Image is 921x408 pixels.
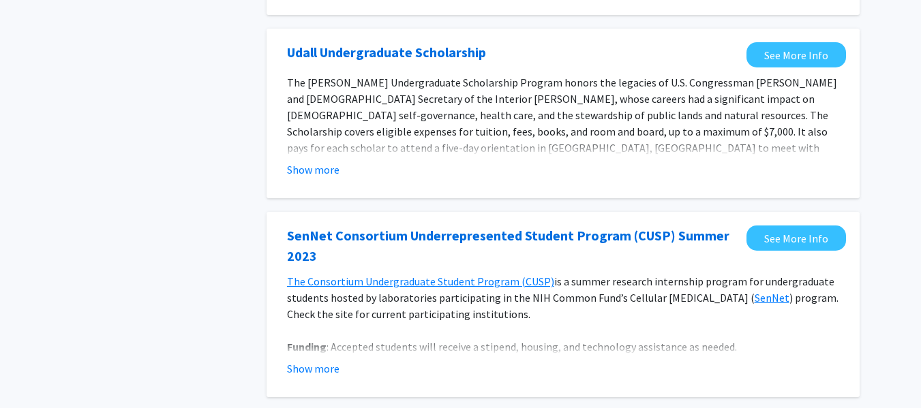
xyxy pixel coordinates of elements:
p: is a summer research internship program for undergraduate students hosted by laboratories partici... [287,273,839,322]
strong: Funding [287,340,327,354]
iframe: Chat [10,347,58,398]
p: : Accepted students will receive a stipend, housing, and technology assistance as needed. [287,339,839,355]
span: The [PERSON_NAME] Undergraduate Scholarship Program honors the legacies of U.S. Congressman [PERS... [287,76,837,187]
a: Opens in a new tab [287,225,740,266]
a: Opens in a new tab [287,42,486,63]
a: Opens in a new tab [746,42,846,67]
button: Show more [287,360,339,377]
a: The Consortium Undergraduate Student Program (CUSP) [287,274,554,288]
a: Opens in a new tab [746,225,846,251]
button: Show more [287,161,339,178]
a: SenNet [755,291,789,304]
